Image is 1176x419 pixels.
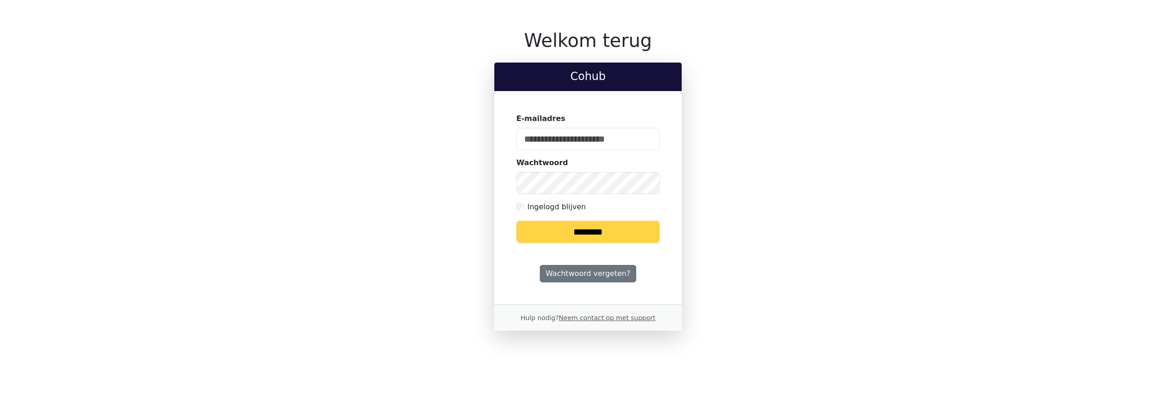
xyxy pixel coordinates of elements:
label: Wachtwoord [516,157,568,168]
h2: Cohub [502,70,674,83]
label: E-mailadres [516,113,565,124]
a: Wachtwoord vergeten? [540,265,636,282]
label: Ingelogd blijven [527,201,586,212]
a: Neem contact op met support [559,314,655,321]
h1: Welkom terug [494,29,682,52]
small: Hulp nodig? [520,314,656,321]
